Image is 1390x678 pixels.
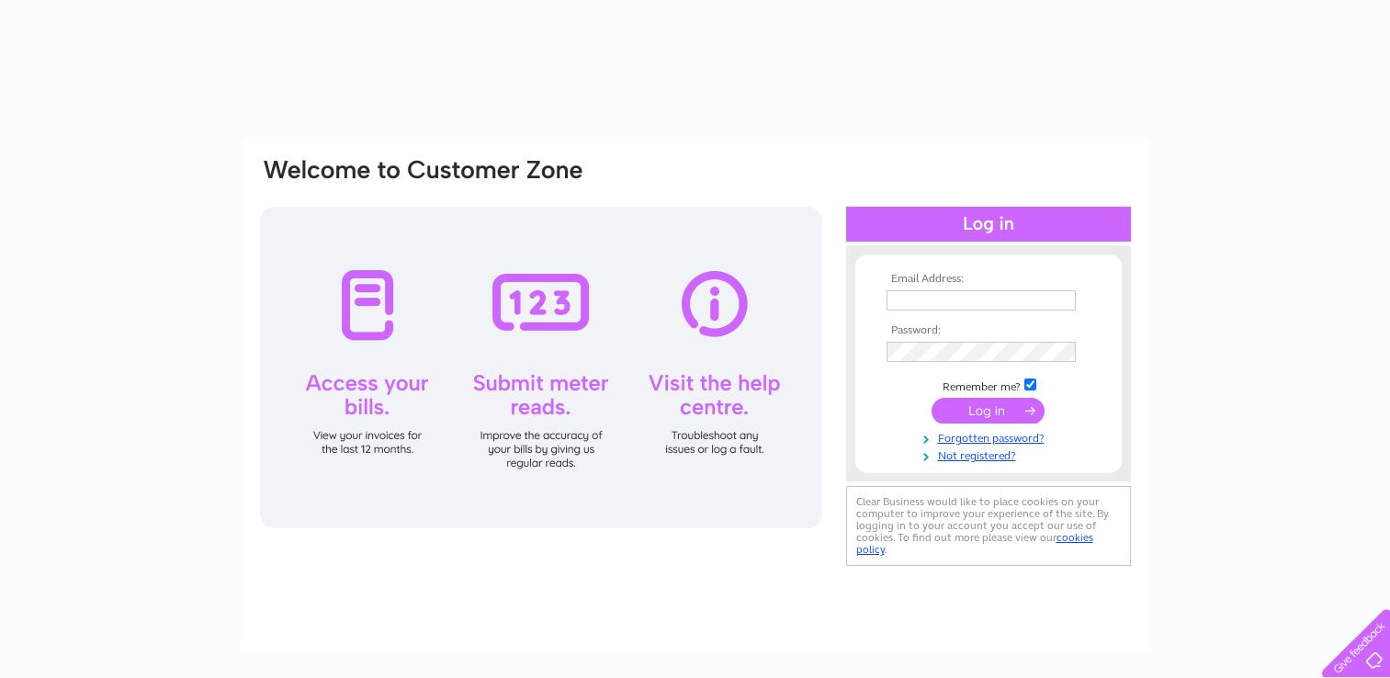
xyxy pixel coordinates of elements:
a: Not registered? [887,446,1095,463]
a: cookies policy [856,531,1093,556]
div: Clear Business would like to place cookies on your computer to improve your experience of the sit... [846,486,1131,566]
th: Password: [882,324,1095,337]
th: Email Address: [882,273,1095,286]
a: Forgotten password? [887,428,1095,446]
td: Remember me? [882,376,1095,394]
input: Submit [932,398,1045,424]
